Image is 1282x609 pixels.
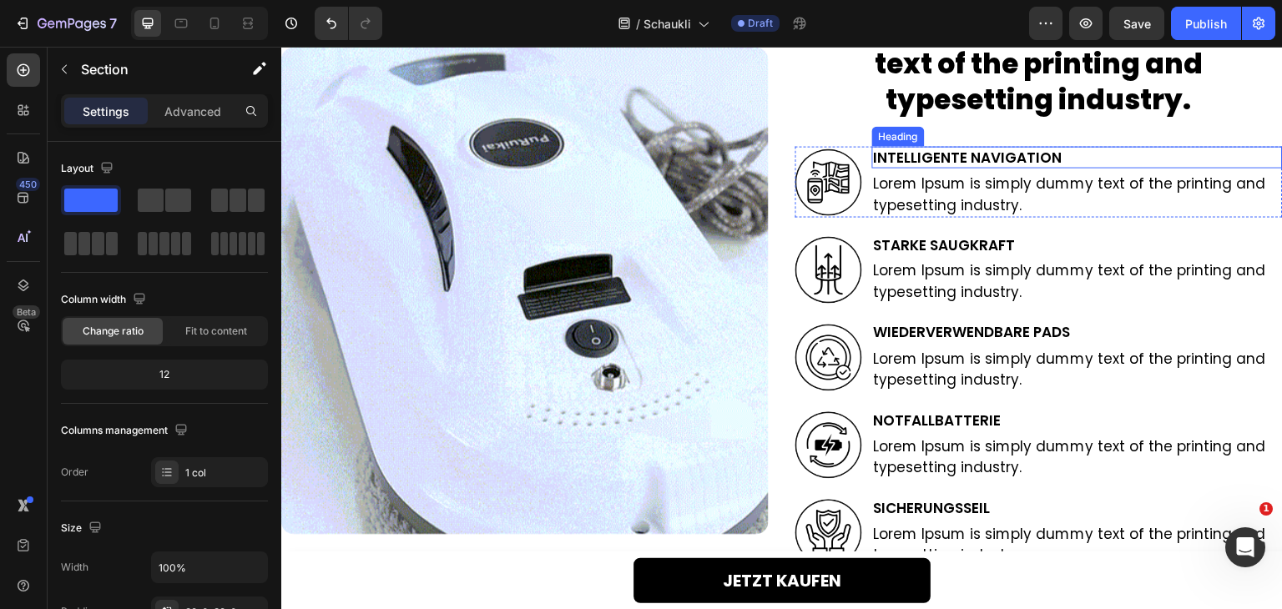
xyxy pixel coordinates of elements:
[514,102,581,169] img: gempages_583902466479751911-517cdc06-52a7-448c-9ac3-a840e5e09536.webp
[593,302,1000,345] p: Lorem Ipsum is simply dummy text of the printing and typesetting industry.
[109,13,117,33] p: 7
[591,99,1002,121] h2: INTELLIGENTE NAVIGATION
[81,59,218,79] p: Section
[83,103,129,120] p: Settings
[593,214,1000,256] p: Lorem Ipsum is simply dummy text of the printing and typesetting industry.
[13,305,40,319] div: Beta
[7,7,124,40] button: 7
[1225,527,1265,567] iframe: Intercom live chat
[61,158,117,180] div: Layout
[281,47,1282,609] iframe: Design area
[594,82,640,97] div: Heading
[514,189,581,256] img: gempages_583902466479751911-22d85984-499e-4787-8b8f-56b4483554dc.webp
[16,178,40,191] div: 450
[1123,17,1151,31] span: Save
[352,511,649,556] a: JETZT KAUFEN
[61,289,149,311] div: Column width
[514,277,581,344] img: gempages_583902466479751911-eae95b1b-013e-40af-848b-cf573d7eae23.webp
[591,450,1002,472] h2: SICHERUNGSSEIL
[1185,15,1227,33] div: Publish
[1259,502,1273,516] span: 1
[61,560,88,575] div: Width
[748,16,773,31] span: Draft
[514,365,581,431] img: gempages_583902466479751911-cd011a18-691a-4c66-99fc-403f99a7472f.webp
[64,363,265,386] div: 12
[185,466,264,481] div: 1 col
[591,363,1002,385] h2: NOTFALLBATTERIE
[83,324,144,339] span: Change ratio
[164,103,221,120] p: Advanced
[152,552,267,582] input: Auto
[644,15,691,33] span: Schaukli
[315,7,382,40] div: Undo/Redo
[1109,7,1164,40] button: Save
[61,517,105,540] div: Size
[61,420,191,442] div: Columns management
[1171,7,1241,40] button: Publish
[593,126,1000,169] p: Lorem Ipsum is simply dummy text of the printing and typesetting industry.
[593,390,1000,432] p: Lorem Ipsum is simply dummy text of the printing and typesetting industry.
[591,187,1002,209] h2: STARKE SAUGKRAFT
[185,324,247,339] span: Fit to content
[593,477,1000,520] p: Lorem Ipsum is simply dummy text of the printing and typesetting industry.
[61,465,88,480] div: Order
[636,15,640,33] span: /
[591,274,1002,296] h2: WIEDERVERWENDBARE PADS
[514,452,581,519] img: gempages_583902466479751911-7bfb98a9-7909-4eb3-a9b0-ed99c2d18c68.webp
[442,521,561,546] p: JETZT KAUFEN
